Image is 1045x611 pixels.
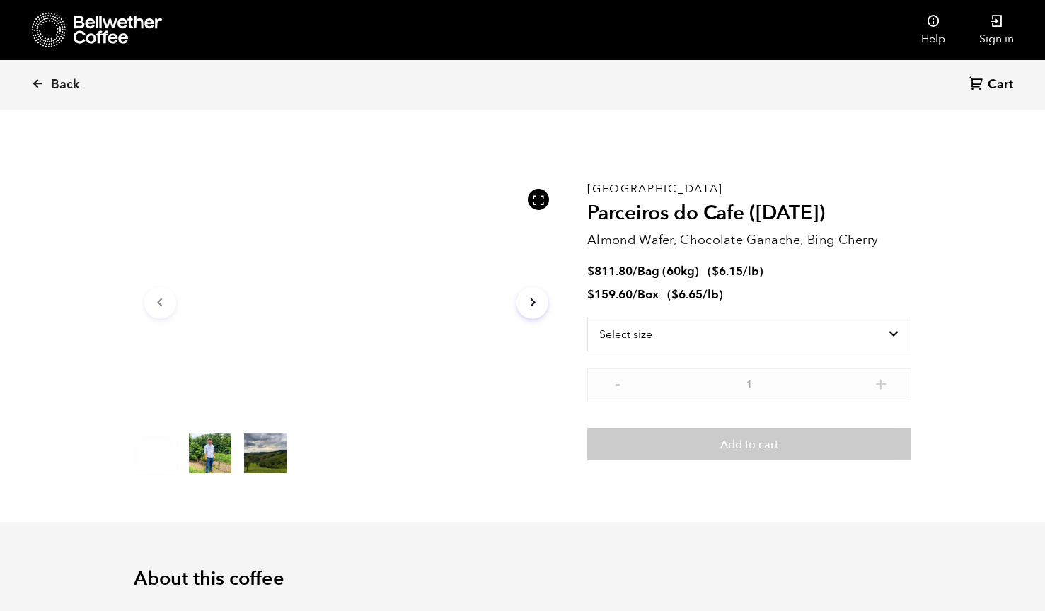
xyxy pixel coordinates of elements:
[637,263,699,279] span: Bag (60kg)
[988,76,1013,93] span: Cart
[587,231,911,250] p: Almond Wafer, Chocolate Ganache, Bing Cherry
[637,286,659,303] span: Box
[608,376,626,390] button: -
[708,263,763,279] span: ( )
[743,263,759,279] span: /lb
[587,286,633,303] bdi: 159.60
[969,76,1017,95] a: Cart
[587,202,911,226] h2: Parceiros do Cafe ([DATE])
[872,376,890,390] button: +
[671,286,703,303] bdi: 6.65
[134,568,912,590] h2: About this coffee
[587,286,594,303] span: $
[712,263,743,279] bdi: 6.15
[51,76,80,93] span: Back
[712,263,719,279] span: $
[667,286,723,303] span: ( )
[587,428,911,460] button: Add to cart
[587,263,594,279] span: $
[633,263,637,279] span: /
[671,286,679,303] span: $
[703,286,719,303] span: /lb
[633,286,637,303] span: /
[587,263,633,279] bdi: 811.80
